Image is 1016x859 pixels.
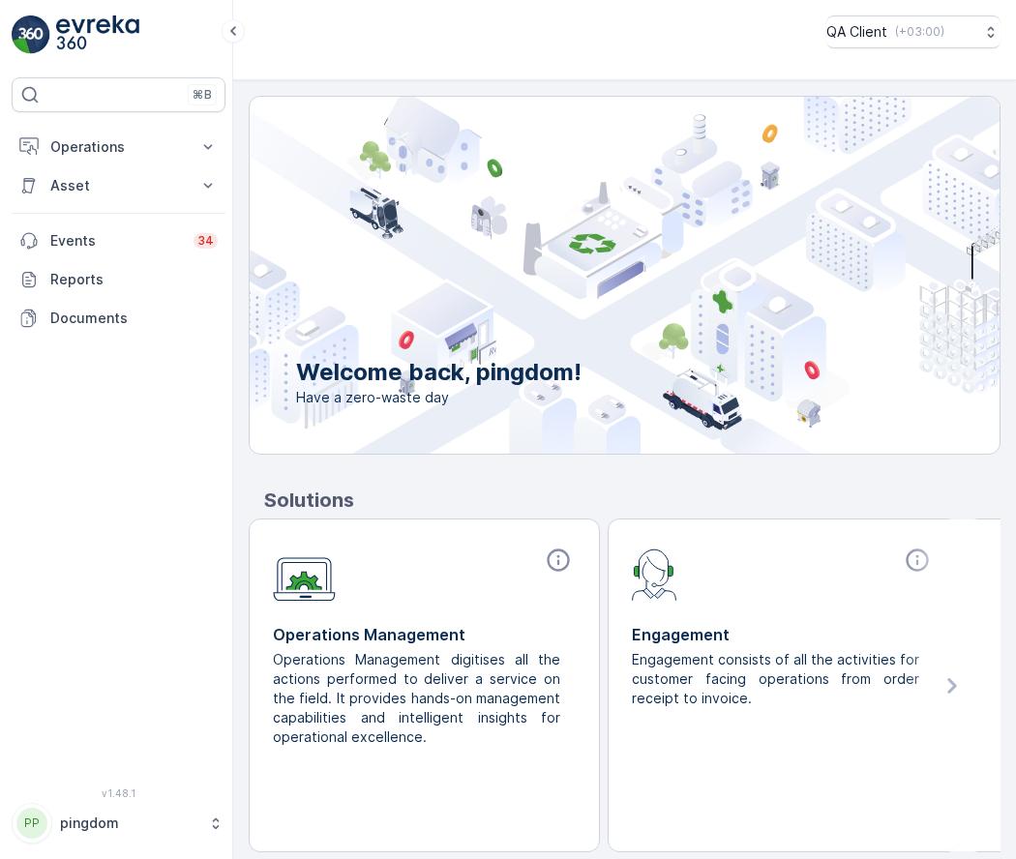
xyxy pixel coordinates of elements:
p: Documents [50,309,218,328]
p: 34 [197,233,214,249]
p: Operations Management [273,623,576,646]
p: pingdom [60,814,198,833]
div: PP [16,808,47,839]
img: city illustration [163,97,1000,454]
p: ( +03:00 ) [895,24,944,40]
p: Asset [50,176,187,195]
span: Have a zero-waste day [296,388,582,407]
p: ⌘B [193,87,212,103]
p: Operations Management digitises all the actions performed to deliver a service on the field. It p... [273,650,560,747]
p: Operations [50,137,187,157]
p: Welcome back, pingdom! [296,357,582,388]
p: Reports [50,270,218,289]
img: module-icon [273,547,336,602]
a: Documents [12,299,225,338]
p: Engagement consists of all the activities for customer facing operations from order receipt to in... [632,650,919,708]
img: logo [12,15,50,54]
img: module-icon [632,547,677,601]
button: Asset [12,166,225,205]
button: Operations [12,128,225,166]
span: v 1.48.1 [12,787,225,799]
p: Events [50,231,182,251]
a: Reports [12,260,225,299]
p: Engagement [632,623,935,646]
a: Events34 [12,222,225,260]
img: logo_light-DOdMpM7g.png [56,15,139,54]
p: Solutions [264,486,1001,515]
button: QA Client(+03:00) [826,15,1001,48]
p: QA Client [826,22,887,42]
button: PPpingdom [12,803,225,844]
